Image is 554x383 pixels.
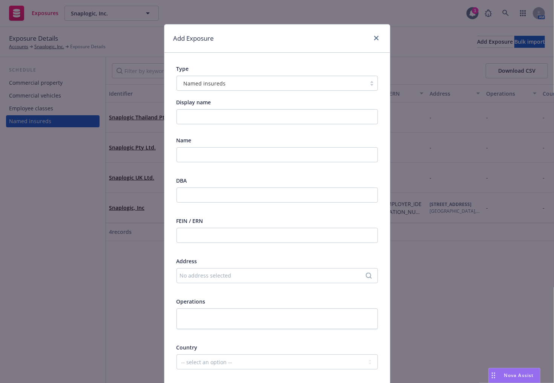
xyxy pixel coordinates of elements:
span: FEIN / ERN [176,217,203,224]
span: Display name [176,99,211,106]
span: Operations [176,298,206,305]
svg: Search [366,273,372,279]
div: No address selected [180,272,367,279]
span: Type [176,65,189,72]
h1: Add Exposure [173,34,214,43]
span: Name [176,137,192,144]
span: Named insureds [184,79,226,87]
a: close [372,34,381,43]
div: Drag to move [489,368,498,383]
button: No address selected [176,268,378,283]
span: Nova Assist [504,372,534,378]
button: Nova Assist [488,368,540,383]
span: Named insureds [181,79,362,87]
span: DBA [176,177,187,184]
span: Address [176,258,197,265]
span: Country [176,344,198,351]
